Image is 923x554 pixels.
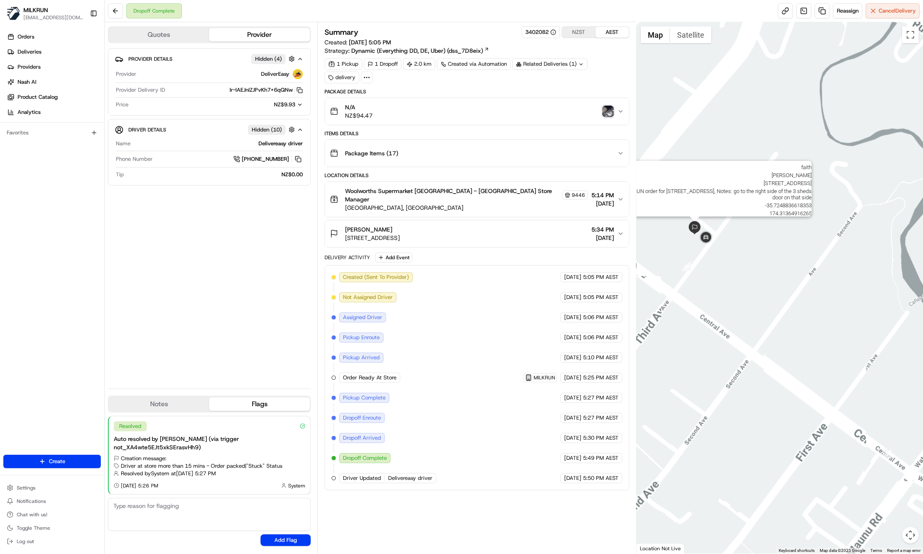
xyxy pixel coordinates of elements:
[325,98,629,125] button: N/ANZ$94.47photo_proof_of_delivery image
[641,26,670,43] button: Show street map
[28,80,137,88] div: Start new chat
[866,3,920,18] button: CancelDelivery
[437,58,511,70] a: Created via Automation
[23,6,48,14] button: MILKRUN
[325,220,629,247] button: [PERSON_NAME][STREET_ADDRESS]5:34 PM[DATE]
[343,414,381,422] span: Dropoff Enroute
[837,7,859,15] span: Reassign
[616,188,811,201] span: MILKRUN order for [STREET_ADDRESS], Notes: go to the right side of the 3 sheds door on that side
[351,46,489,55] a: Dynamic (Everything DD, DE, Uber) (dss_7D8eix)
[343,394,386,402] span: Pickup Complete
[3,3,87,23] button: MILKRUNMILKRUN[EMAIL_ADDRESS][DOMAIN_NAME]
[614,172,811,178] span: [PERSON_NAME]
[49,458,65,465] span: Create
[229,101,303,108] button: NZ$9.93
[116,155,153,163] span: Phone Number
[325,72,359,83] div: delivery
[3,75,104,89] a: Nash AI
[607,202,811,209] span: -35.7248836618353
[602,106,614,117] img: photo_proof_of_delivery image
[67,118,138,133] a: 💻API Documentation
[8,122,15,129] div: 📗
[564,374,581,381] span: [DATE]
[248,124,297,135] button: Hidden (10)
[79,121,134,130] span: API Documentation
[343,374,396,381] span: Order Ready At Store
[583,414,619,422] span: 5:27 PM AEST
[18,33,34,41] span: Orders
[116,101,128,108] span: Price
[670,26,711,43] button: Show satellite imagery
[23,14,83,21] button: [EMAIL_ADDRESS][DOMAIN_NAME]
[583,374,619,381] span: 5:25 PM AEST
[3,509,101,521] button: Chat with us!
[564,434,581,442] span: [DATE]
[583,474,619,482] span: 5:50 PM AEST
[512,58,588,70] div: Related Deliveries (1)
[116,70,136,78] span: Provider
[121,462,282,470] span: Driver at store more than 15 mins - Order packed | "Stuck" Status
[596,27,629,38] button: AEST
[3,455,101,468] button: Create
[83,142,101,148] span: Pylon
[209,28,309,41] button: Provider
[564,414,581,422] span: [DATE]
[3,495,101,507] button: Notifications
[134,140,303,147] div: Delivereasy driver
[230,86,303,94] button: Ir-IAEJnIZJPvKh7x6qQNw
[345,225,392,234] span: [PERSON_NAME]
[3,106,104,119] a: Analytics
[564,314,581,321] span: [DATE]
[564,294,581,301] span: [DATE]
[364,58,401,70] div: 1 Dropoff
[128,126,166,133] span: Driver Details
[116,171,124,178] span: Tip
[614,164,811,170] span: faith
[18,108,41,116] span: Analytics
[28,88,106,95] div: We're available if you need us!
[343,434,381,442] span: Dropoff Arrived
[8,80,23,95] img: 1736555255976-a54dd68f-1ca7-489b-9aae-adbdc363a1c4
[274,101,295,108] span: NZ$9.93
[349,39,391,46] span: [DATE] 5:05 PM
[171,470,216,477] span: at [DATE] 5:27 PM
[525,28,556,36] button: 3402082
[3,30,104,44] a: Orders
[288,482,305,489] span: System
[325,130,629,137] div: Items Details
[22,54,138,63] input: Clear
[114,421,147,431] div: Resolved
[8,33,152,47] p: Welcome 👋
[142,82,152,93] button: Start new chat
[325,254,370,261] div: Delivery Activity
[583,294,619,301] span: 5:05 PM AEST
[879,7,916,15] span: Cancel Delivery
[611,210,811,216] span: 174.31364916265
[343,334,380,341] span: Pickup Enroute
[233,155,303,164] a: [PHONE_NUMBER]
[833,3,862,18] button: Reassign
[261,534,311,546] button: Add Flag
[583,334,619,341] span: 5:06 PM AEST
[18,48,41,56] span: Deliveries
[343,474,381,482] span: Driver Updated
[345,149,398,157] span: Package Items ( 17 )
[639,543,666,554] img: Google
[388,474,432,482] span: Delivereasy driver
[887,548,920,553] a: Report a map error
[116,140,130,147] span: Name
[583,434,619,442] span: 5:30 PM AEST
[17,498,46,505] span: Notifications
[3,60,104,74] a: Providers
[5,118,67,133] a: 📗Knowledge Base
[534,374,555,381] span: MILKRUN
[18,63,41,71] span: Providers
[583,314,619,321] span: 5:06 PM AEST
[3,482,101,494] button: Settings
[17,538,34,545] span: Log out
[242,155,289,163] span: [PHONE_NUMBER]
[255,55,282,63] span: Hidden ( 4 )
